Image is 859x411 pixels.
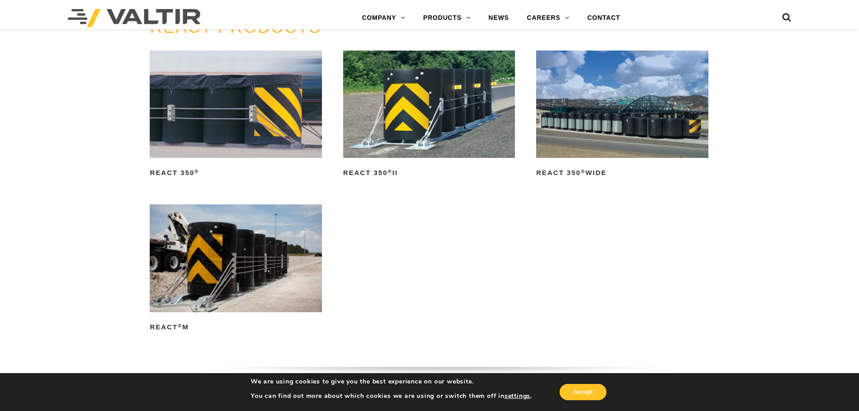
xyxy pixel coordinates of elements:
[251,378,532,386] p: We are using cookies to give you the best experience on our website.
[343,166,515,180] h2: REACT 350 II
[479,9,518,27] a: NEWS
[414,9,480,27] a: PRODUCTS
[536,166,708,180] h2: REACT 350 Wide
[178,323,182,328] sup: ®
[581,169,585,174] sup: ®
[343,51,515,180] a: REACT 350®II
[353,9,414,27] a: COMPANY
[251,392,532,400] p: You can find out more about which cookies we are using or switch them off in .
[150,166,322,180] h2: REACT 350
[150,51,322,180] a: REACT 350®
[388,169,392,174] sup: ®
[560,384,606,400] button: Accept
[518,9,579,27] a: CAREERS
[150,320,322,335] h2: REACT M
[536,51,708,180] a: REACT 350®Wide
[150,18,321,37] a: REACT PRODUCTS
[150,204,322,334] a: REACT®M
[194,169,199,174] sup: ®
[505,392,530,400] button: settings
[68,9,201,27] img: Valtir
[578,9,629,27] a: CONTACT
